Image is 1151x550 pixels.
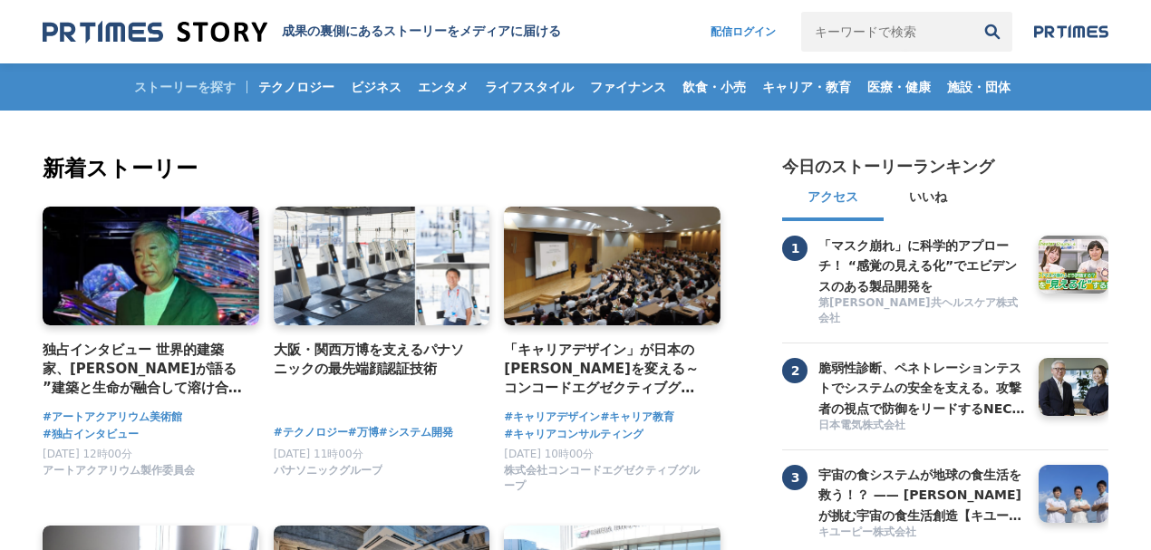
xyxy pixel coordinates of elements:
[43,409,182,426] a: #アートアクアリウム美術館
[755,63,858,111] a: キャリア・教育
[274,340,476,380] a: 大阪・関西万博を支えるパナソニックの最先端顔認証技術
[675,79,753,95] span: 飲食・小売
[348,424,379,441] a: #万博
[43,152,724,185] h2: 新着ストーリー
[940,63,1018,111] a: 施設・団体
[940,79,1018,95] span: 施設・団体
[675,63,753,111] a: 飲食・小売
[43,468,195,481] a: アートアクアリウム製作委員会
[801,12,972,52] input: キーワードで検索
[860,79,938,95] span: 医療・健康
[504,409,600,426] a: #キャリアデザイン
[860,63,938,111] a: 医療・健康
[411,79,476,95] span: エンタメ
[274,424,348,441] a: #テクノロジー
[504,426,643,443] a: #キャリアコンサルティング
[274,468,382,481] a: パナソニックグループ
[818,465,1025,523] a: 宇宙の食システムが地球の食生活を救う！？ —— [PERSON_NAME]が挑む宇宙の食生活創造【キユーピー ミライ研究員】
[818,295,1025,326] span: 第[PERSON_NAME]共ヘルスケア株式会社
[583,63,673,111] a: ファイナンス
[583,79,673,95] span: ファイナンス
[282,24,561,40] h1: 成果の裏側にあるストーリーをメディアに届ける
[818,358,1025,419] h3: 脆弱性診断、ペネトレーションテストでシステムの安全を支える。攻撃者の視点で防御をリードするNECの「リスクハンティングチーム」
[1034,24,1108,39] img: prtimes
[43,426,139,443] a: #独占インタビュー
[343,63,409,111] a: ビジネス
[504,463,706,494] span: 株式会社コンコードエグゼクティブグループ
[818,418,905,433] span: 日本電気株式会社
[782,465,808,490] span: 3
[600,409,674,426] a: #キャリア教育
[43,463,195,478] span: アートアクアリウム製作委員会
[251,63,342,111] a: テクノロジー
[478,79,581,95] span: ライフスタイル
[504,448,594,460] span: [DATE] 10時00分
[782,358,808,383] span: 2
[818,358,1025,416] a: 脆弱性診断、ペネトレーションテストでシステムの安全を支える。攻撃者の視点で防御をリードするNECの「リスクハンティングチーム」
[782,178,884,221] button: アクセス
[818,525,1025,542] a: キユーピー株式会社
[782,236,808,261] span: 1
[478,63,581,111] a: ライフスタイル
[692,12,794,52] a: 配信ログイン
[504,340,706,399] a: 「キャリアデザイン」が日本の[PERSON_NAME]を変える～コンコードエグゼクティブグループの挑戦
[411,63,476,111] a: エンタメ
[43,448,132,460] span: [DATE] 12時00分
[884,178,972,221] button: いいね
[818,418,1025,435] a: 日本電気株式会社
[343,79,409,95] span: ビジネス
[379,424,453,441] a: #システム開発
[818,465,1025,526] h3: 宇宙の食システムが地球の食生活を救う！？ —— [PERSON_NAME]が挑む宇宙の食生活創造【キユーピー ミライ研究員】
[818,525,916,540] span: キユーピー株式会社
[274,448,363,460] span: [DATE] 11時00分
[818,295,1025,328] a: 第[PERSON_NAME]共ヘルスケア株式会社
[43,20,561,44] a: 成果の裏側にあるストーリーをメディアに届ける 成果の裏側にあるストーリーをメディアに届ける
[251,79,342,95] span: テクノロジー
[818,236,1025,296] h3: 「マスク崩れ」に科学的アプローチ！ “感覚の見える化”でエビデンスのある製品開発を
[818,236,1025,294] a: 「マスク崩れ」に科学的アプローチ！ “感覚の見える化”でエビデンスのある製品開発を
[504,484,706,497] a: 株式会社コンコードエグゼクティブグループ
[43,20,267,44] img: 成果の裏側にあるストーリーをメディアに届ける
[755,79,858,95] span: キャリア・教育
[274,463,382,478] span: パナソニックグループ
[972,12,1012,52] button: 検索
[43,340,245,399] a: 独占インタビュー 世界的建築家、[PERSON_NAME]が語る ”建築と生命が融合して溶け合うような世界” アートアクアリウム美術館 GINZA コラボレーション作品「金魚の石庭」
[782,156,994,178] h2: 今日のストーリーランキング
